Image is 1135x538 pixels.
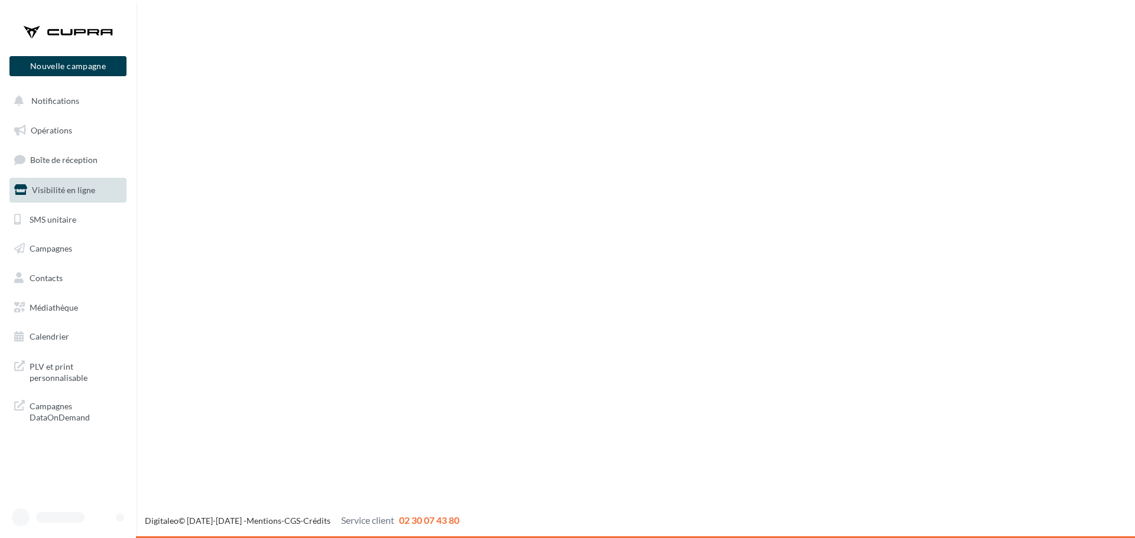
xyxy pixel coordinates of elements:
span: Notifications [31,96,79,106]
a: Mentions [247,516,281,526]
span: 02 30 07 43 80 [399,514,459,526]
span: Campagnes DataOnDemand [30,398,122,423]
a: Crédits [303,516,330,526]
span: Médiathèque [30,302,78,312]
a: Campagnes [7,236,129,261]
a: Opérations [7,118,129,143]
button: Notifications [7,89,124,113]
span: © [DATE]-[DATE] - - - [145,516,459,526]
a: Visibilité en ligne [7,178,129,203]
a: Contacts [7,266,129,291]
span: Campagnes [30,243,72,253]
span: Contacts [30,273,63,283]
span: Visibilité en ligne [32,185,95,195]
a: Campagnes DataOnDemand [7,393,129,428]
a: Médiathèque [7,295,129,320]
span: PLV et print personnalisable [30,358,122,384]
span: Opérations [31,125,72,135]
span: SMS unitaire [30,214,76,224]
a: SMS unitaire [7,207,129,232]
a: PLV et print personnalisable [7,354,129,389]
span: Service client [341,514,394,526]
a: Digitaleo [145,516,179,526]
a: CGS [284,516,300,526]
span: Calendrier [30,331,69,341]
a: Calendrier [7,324,129,349]
button: Nouvelle campagne [9,56,127,76]
span: Boîte de réception [30,155,98,165]
a: Boîte de réception [7,147,129,172]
